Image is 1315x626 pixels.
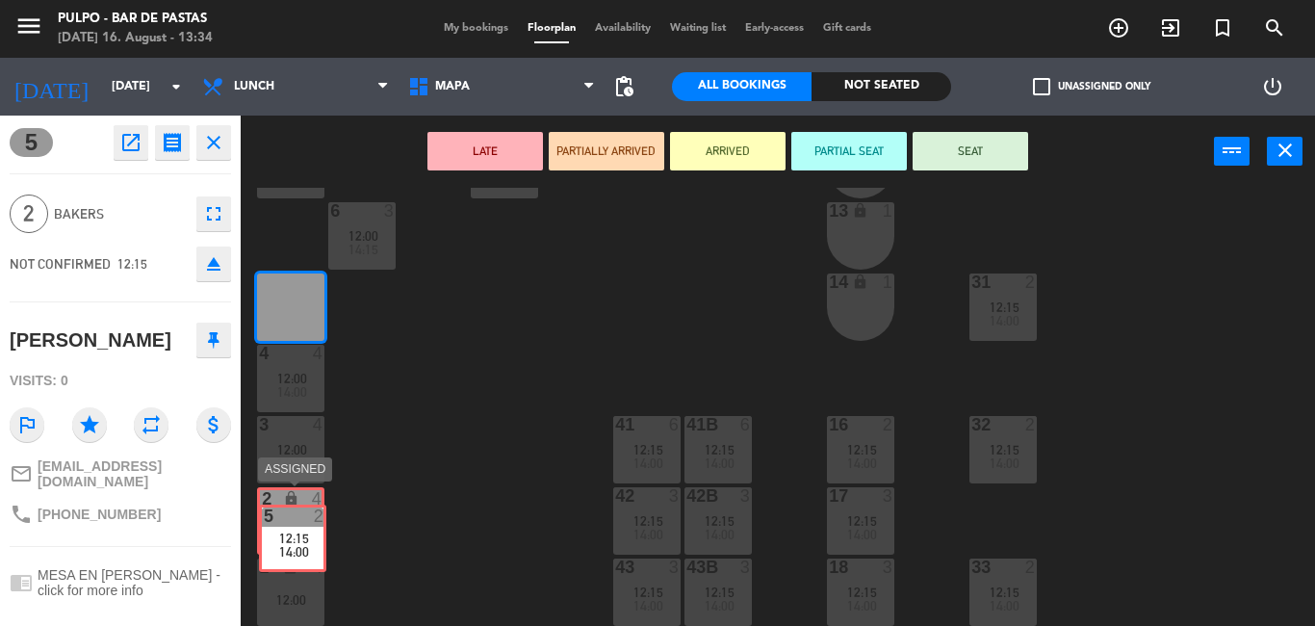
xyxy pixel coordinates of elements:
div: 43B [686,559,687,576]
i: eject [202,252,225,275]
span: 12:15 [990,300,1019,315]
span: 14:00 [847,598,877,613]
div: 33 [971,559,972,576]
button: SEAT [913,132,1028,170]
div: 18 [829,559,830,576]
div: 31 [971,274,972,291]
i: mail_outline [10,462,33,485]
i: fullscreen [202,202,225,225]
div: 1 [883,274,894,291]
span: Lunch [234,80,274,93]
span: Waiting list [660,23,735,34]
span: 2 [10,195,48,233]
div: 3 [669,487,681,505]
span: check_box_outline_blank [1033,78,1050,95]
div: 3 [384,202,396,220]
button: power_input [1214,137,1250,166]
span: 14:00 [847,456,877,471]
div: 6 [669,416,681,433]
span: 12:15 [990,585,1019,600]
button: ARRIVED [670,132,786,170]
span: 14:00 [990,598,1019,613]
i: arrow_drop_down [165,75,188,98]
i: lock [852,202,868,219]
button: close [1267,137,1302,166]
div: 2 [1025,416,1037,433]
div: 1 [883,202,894,220]
button: receipt [155,125,190,160]
div: 3 [883,559,894,576]
i: receipt [161,131,184,154]
span: 14:00 [990,313,1019,328]
span: Floorplan [518,23,585,34]
div: 4 [313,416,324,433]
button: eject [196,247,231,281]
div: 4 [313,559,324,576]
div: 43 [615,559,616,576]
div: 12:00 [257,593,324,607]
i: lock [283,490,299,507]
span: pending_actions [612,75,635,98]
span: Availability [585,23,660,34]
div: 14 [829,274,830,291]
div: Pulpo - Bar de Pastas [58,10,213,29]
span: [PHONE_NUMBER] [38,507,161,522]
span: [EMAIL_ADDRESS][DOMAIN_NAME] [38,458,231,489]
div: 41B [686,416,687,433]
span: 12:15 [847,513,877,529]
span: 12:15 [633,513,663,529]
div: 13 [829,202,830,220]
div: 32 [971,416,972,433]
i: outlined_flag [10,407,44,442]
span: 12:15 [990,442,1019,457]
span: 14:00 [633,527,663,542]
span: Gift cards [813,23,881,34]
div: 4 [313,345,324,362]
label: Unassigned only [1033,78,1150,95]
i: lock [282,559,298,575]
div: All Bookings [672,72,812,101]
div: 3 [259,416,260,433]
button: PARTIALLY ARRIVED [549,132,664,170]
div: 16 [829,416,830,433]
button: menu [14,12,43,47]
span: 14:00 [705,527,735,542]
button: close [196,125,231,160]
i: turned_in_not [1211,16,1234,39]
span: 14:15 [348,242,378,257]
div: 42B [686,487,687,505]
div: 3 [669,559,681,576]
div: 2 [883,416,894,433]
button: LATE [427,132,543,170]
i: power_input [1221,139,1244,162]
span: 14:00 [633,456,663,471]
div: [DATE] 16. August - 13:34 [58,29,213,48]
span: 14:00 [633,598,663,613]
div: Visits: 0 [10,364,231,398]
div: 1 [259,559,260,576]
span: 14:00 [990,456,1019,471]
span: 12:15 [633,585,663,600]
span: 12:15 [847,585,877,600]
div: 4 [312,490,322,508]
span: 14:00 [705,598,735,613]
span: 12:15 [847,442,877,457]
span: 12:00 [277,442,307,457]
span: NOT CONFIRMED [10,256,111,272]
span: 14:00 [277,384,307,400]
div: 4 [259,345,260,362]
i: exit_to_app [1159,16,1182,39]
span: My bookings [434,23,518,34]
span: 12:15 [117,256,147,272]
div: 17 [829,487,830,505]
span: 12:15 [705,585,735,600]
div: 2 [1025,559,1037,576]
button: fullscreen [196,196,231,231]
i: repeat [134,407,168,442]
i: close [202,131,225,154]
span: 5 [10,128,53,157]
i: search [1263,16,1286,39]
div: 41 [615,416,616,433]
div: 6 [330,202,331,220]
i: chrome_reader_mode [10,571,33,594]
